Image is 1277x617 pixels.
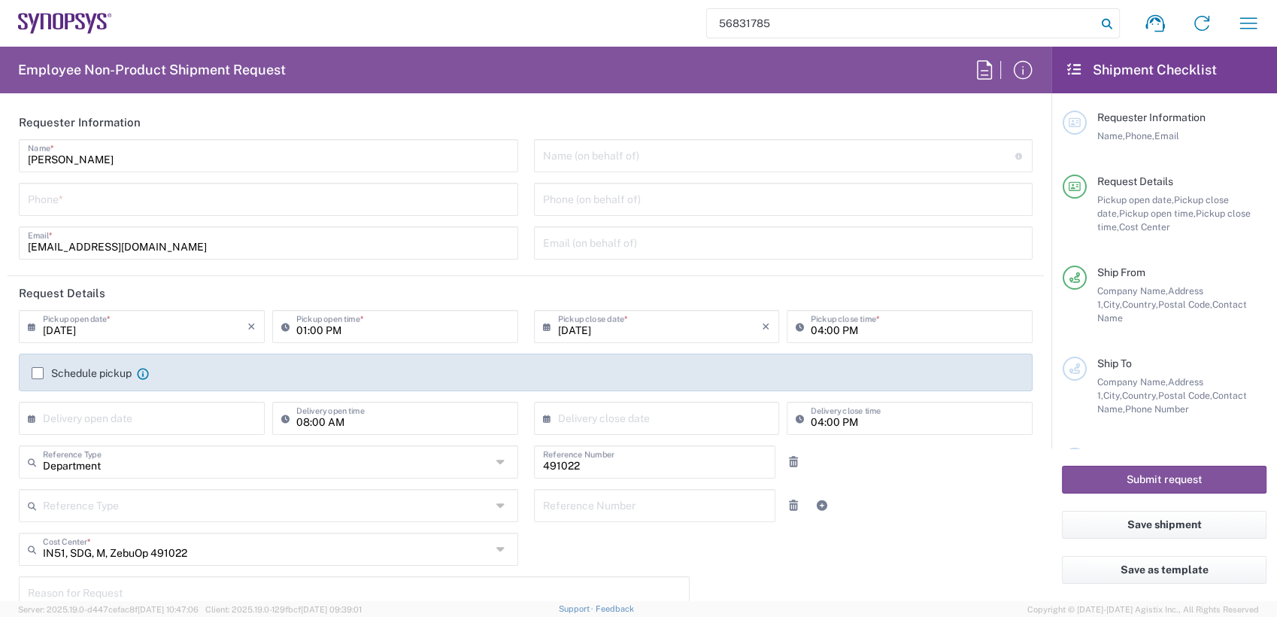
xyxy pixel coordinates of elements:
span: Postal Code, [1158,390,1212,401]
span: Country, [1122,299,1158,310]
span: Cost Center [1119,221,1170,233]
span: Pickup open time, [1119,208,1196,219]
span: [DATE] 10:47:06 [138,605,199,614]
span: Request Details [1097,175,1173,187]
span: Client: 2025.19.0-129fbcf [205,605,362,614]
span: Server: 2025.19.0-d447cefac8f [18,605,199,614]
button: Submit request [1062,466,1266,494]
a: Remove Reference [783,495,804,516]
button: Save as template [1062,556,1266,584]
label: Schedule pickup [32,367,132,379]
span: Company Name, [1097,285,1168,296]
span: City, [1103,299,1122,310]
h2: Shipment Checklist [1065,61,1217,79]
span: Email [1154,130,1179,141]
i: × [762,315,770,339]
span: Copyright © [DATE]-[DATE] Agistix Inc., All Rights Reserved [1027,603,1259,616]
i: × [247,315,256,339]
a: Add Reference [811,495,833,516]
a: Remove Reference [783,451,804,473]
span: Company Name, [1097,376,1168,388]
span: Requester Information [1097,111,1206,123]
input: Shipment, tracking or reference number [707,9,1097,38]
span: [DATE] 09:39:01 [301,605,362,614]
span: Phone Number [1125,403,1189,415]
span: Name, [1097,130,1125,141]
span: Pickup open date, [1097,194,1174,205]
a: Feedback [596,604,634,613]
h2: Requester Information [19,115,141,130]
span: Ship From [1097,266,1145,278]
span: Phone, [1125,130,1154,141]
span: Postal Code, [1158,299,1212,310]
span: City, [1103,390,1122,401]
h2: Request Details [19,286,105,301]
a: Support [558,604,596,613]
span: Country, [1122,390,1158,401]
button: Save shipment [1062,511,1266,539]
span: Ship To [1097,357,1132,369]
h2: Employee Non-Product Shipment Request [18,61,286,79]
